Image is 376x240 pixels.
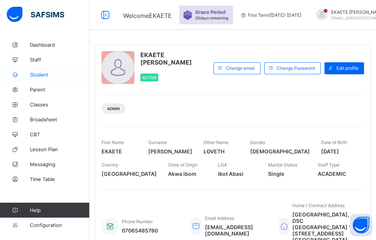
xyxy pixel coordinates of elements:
img: sticker-purple.71386a28dfed39d6af7621340158ba97.svg [183,10,192,20]
img: safsims [7,7,64,22]
span: Admin [107,106,120,111]
span: CBT [30,131,90,137]
span: Dashboard [30,42,90,48]
span: Grace Period [195,9,226,15]
span: Lesson Plan [30,146,90,152]
span: Configuration [30,222,89,228]
span: ACADEMIC [318,171,357,177]
span: Welcome EKAETE [123,12,172,19]
span: Parent [30,87,90,93]
span: Akwa ibom [168,171,207,177]
span: Ikot Abasi [218,171,257,177]
span: Messaging [30,161,90,167]
span: LGA [218,162,227,168]
span: Broadsheet [30,116,90,122]
span: Surname [148,140,167,145]
span: Single [268,171,307,177]
span: 07065485780 [122,227,158,234]
span: LOVETH [203,148,239,155]
span: Time Table [30,176,90,182]
span: Active [142,75,156,80]
span: Country [102,162,118,168]
span: Other Name [203,140,229,145]
span: Staff Type [318,162,339,168]
span: Edit profile [336,65,358,71]
span: Staff [30,57,90,63]
span: Change Password [277,65,315,71]
span: Phone Number [122,219,153,224]
span: [EMAIL_ADDRESS][DOMAIN_NAME] [205,224,268,237]
span: Gender [250,140,265,145]
span: 20 days remaining [195,16,228,20]
span: [DEMOGRAPHIC_DATA] [250,148,310,155]
span: Classes [30,102,90,107]
span: [GEOGRAPHIC_DATA] [102,171,157,177]
span: EKAETE [102,148,137,155]
span: [PERSON_NAME] [148,148,192,155]
span: session/term information [240,12,301,18]
span: Date of Birth [321,140,347,145]
span: Marital Status [268,162,297,168]
button: Open asap [350,214,372,236]
span: First Name [102,140,124,145]
span: [DATE] [321,148,357,155]
span: Student [30,72,90,78]
span: State of Origin [168,162,198,168]
span: Change email [226,65,255,71]
span: Home / Contract Address [292,203,345,208]
span: Help [30,207,89,213]
span: EKAETE [PERSON_NAME] [140,51,210,66]
span: Email Address [205,215,234,221]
